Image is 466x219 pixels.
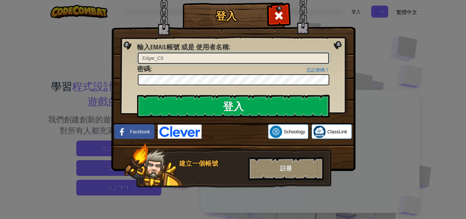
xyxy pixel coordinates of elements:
[327,128,347,135] span: ClassLink
[137,42,230,52] label: :
[248,157,324,180] div: 註冊
[137,64,152,74] label: :
[307,67,330,73] a: 忘記密碼？
[270,126,282,138] img: schoology.png
[313,126,326,138] img: classlink-logo-small.png
[116,126,128,138] img: facebook_small.png
[158,125,202,139] img: clever-logo-blue.png
[179,159,244,168] div: 建立一個帳號
[137,42,229,51] span: 輸入Email帳號 或是 使用者名稱
[137,95,330,118] input: 登入
[202,125,268,139] iframe: Sign in with Google Button
[284,128,305,135] span: Schoology
[184,10,268,22] h1: 登入
[137,64,150,73] span: 密碼
[130,128,150,135] span: Facebook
